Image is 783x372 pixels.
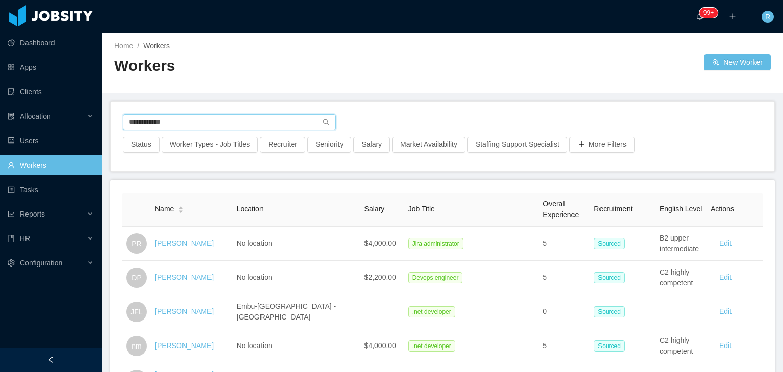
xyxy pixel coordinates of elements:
button: Seniority [307,137,351,153]
span: Configuration [20,259,62,267]
td: 5 [539,329,590,363]
span: Location [237,205,264,213]
span: .net developer [408,340,455,352]
span: Job Title [408,205,435,213]
span: nm [132,336,141,356]
span: Allocation [20,112,51,120]
a: Edit [719,273,732,281]
span: / [137,42,139,50]
td: B2 upper intermediate [656,227,707,261]
td: 0 [539,295,590,329]
a: icon: profileTasks [8,179,94,200]
td: 5 [539,261,590,295]
a: icon: appstoreApps [8,57,94,77]
span: HR [20,234,30,243]
span: Jira administrator [408,238,463,249]
span: Workers [143,42,170,50]
a: icon: robotUsers [8,130,94,151]
a: [PERSON_NAME] [155,239,214,247]
span: Reports [20,210,45,218]
i: icon: setting [8,259,15,267]
span: $4,000.00 [364,239,396,247]
span: $2,200.00 [364,273,396,281]
td: C2 highly competent [656,261,707,295]
a: Sourced [594,273,629,281]
a: icon: userWorkers [8,155,94,175]
button: icon: plusMore Filters [569,137,635,153]
button: Staffing Support Specialist [467,137,567,153]
span: R [765,11,770,23]
button: icon: usergroup-addNew Worker [704,54,771,70]
i: icon: caret-up [178,205,184,208]
span: Sourced [594,306,625,317]
i: icon: caret-down [178,209,184,212]
i: icon: plus [729,13,736,20]
a: Edit [719,341,732,350]
td: C2 highly competent [656,329,707,363]
span: Actions [711,205,734,213]
span: JFL [130,302,142,322]
i: icon: book [8,235,15,242]
i: icon: search [323,119,330,126]
span: Devops engineer [408,272,463,283]
span: Sourced [594,340,625,352]
span: Overall Experience [543,200,579,219]
a: icon: pie-chartDashboard [8,33,94,53]
a: [PERSON_NAME] [155,273,214,281]
span: DP [132,268,141,288]
a: Edit [719,307,732,315]
a: Home [114,42,133,50]
td: No location [232,261,360,295]
sup: 237 [699,8,718,18]
span: Sourced [594,238,625,249]
span: Sourced [594,272,625,283]
h2: Workers [114,56,442,76]
i: icon: line-chart [8,210,15,218]
span: Recruitment [594,205,632,213]
i: icon: solution [8,113,15,120]
i: icon: bell [696,13,703,20]
a: Sourced [594,341,629,350]
a: Sourced [594,307,629,315]
a: Sourced [594,239,629,247]
button: Worker Types - Job Titles [162,137,258,153]
span: English Level [660,205,702,213]
td: No location [232,329,360,363]
button: Status [123,137,160,153]
td: 5 [539,227,590,261]
span: PR [132,233,141,254]
a: [PERSON_NAME] [155,307,214,315]
button: Recruiter [260,137,305,153]
a: icon: auditClients [8,82,94,102]
button: Salary [353,137,390,153]
td: No location [232,227,360,261]
span: Name [155,204,174,215]
a: [PERSON_NAME] [155,341,214,350]
button: Market Availability [392,137,465,153]
span: Salary [364,205,385,213]
span: .net developer [408,306,455,317]
td: Embu-[GEOGRAPHIC_DATA] - [GEOGRAPHIC_DATA] [232,295,360,329]
div: Sort [178,205,184,212]
span: $4,000.00 [364,341,396,350]
a: Edit [719,239,732,247]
